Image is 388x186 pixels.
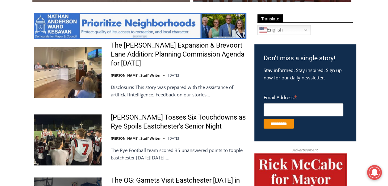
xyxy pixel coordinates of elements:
[111,136,161,141] a: [PERSON_NAME], Staff Writer
[111,113,246,131] a: [PERSON_NAME] Tosses Six Touchdowns as Rye Spoils Eastchester’s Senior Night
[259,26,267,34] img: en
[34,114,102,165] img: Miller Tosses Six Touchdowns as Rye Spoils Eastchester’s Senior Night
[156,0,292,60] div: "The first chef I interviewed talked about coming to [GEOGRAPHIC_DATA] from [GEOGRAPHIC_DATA] in ...
[264,66,347,81] p: Stay informed. Stay inspired. Sign up now for our daily newsletter.
[111,146,246,161] p: The Rye Football team scored 35 unanswered points to topple Eastchester [DATE][DATE],…
[257,25,311,35] a: English
[111,83,246,98] p: Disclosure: This story was prepared with the assistance of artificial intelligence. Feedback on o...
[148,60,299,77] a: Intern @ [DOMAIN_NAME]
[257,14,283,23] span: Translate
[34,47,102,98] img: The Osborn Expansion & Brevoort Lane Addition: Planning Commission Agenda for Tuesday, October 14...
[286,147,324,153] span: Advertisement
[264,91,343,102] label: Email Address
[111,73,161,78] a: [PERSON_NAME], Staff Writer
[168,136,179,141] time: [DATE]
[111,41,246,68] a: The [PERSON_NAME] Expansion & Brevoort Lane Addition: Planning Commission Agenda for [DATE]
[168,73,179,78] time: [DATE]
[264,53,347,63] h3: Don’t miss a single story!
[161,61,286,75] span: Intern @ [DOMAIN_NAME]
